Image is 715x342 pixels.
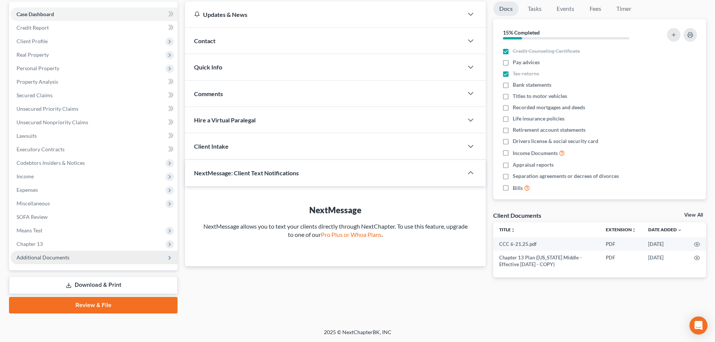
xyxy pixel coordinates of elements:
[600,237,642,251] td: PDF
[144,328,572,342] div: 2025 © NextChapterBK, INC
[17,133,37,139] span: Lawsuits
[513,115,564,122] span: Life insurance policies
[11,116,178,129] a: Unsecured Nonpriority Claims
[11,210,178,224] a: SOFA Review
[689,316,707,334] div: Open Intercom Messenger
[606,227,636,232] a: Extensionunfold_more
[17,119,88,125] span: Unsecured Nonpriority Claims
[493,2,519,16] a: Docs
[9,297,178,313] a: Review & File
[493,211,541,219] div: Client Documents
[17,187,38,193] span: Expenses
[9,276,178,294] a: Download & Print
[11,75,178,89] a: Property Analysis
[677,228,682,232] i: expand_more
[503,29,540,36] strong: 15% Completed
[648,227,682,232] a: Date Added expand_more
[17,254,69,261] span: Additional Documents
[17,214,48,220] span: SOFA Review
[17,51,49,58] span: Real Property
[499,227,515,232] a: Titleunfold_more
[513,81,551,89] span: Bank statements
[194,63,222,71] span: Quick Info
[194,11,454,18] div: Updates & News
[513,161,554,169] span: Appraisal reports
[11,8,178,21] a: Case Dashboard
[17,173,34,179] span: Income
[513,70,539,77] span: Tax returns
[17,78,58,85] span: Property Analysis
[513,184,523,192] span: Bills
[17,24,49,31] span: Credit Report
[642,251,688,271] td: [DATE]
[200,204,471,216] div: NextMessage
[200,222,471,240] p: NextMessage allows you to text your clients directly through NextChapter. To use this feature, up...
[522,2,548,16] a: Tasks
[513,59,540,66] span: Pay advices
[17,11,54,17] span: Case Dashboard
[11,102,178,116] a: Unsecured Priority Claims
[493,237,600,251] td: CCC 6-21.25.pdf
[513,47,580,55] span: Credit Counseling Certificate
[513,126,586,134] span: Retirement account statements
[511,228,515,232] i: unfold_more
[583,2,607,16] a: Fees
[17,200,50,206] span: Miscellaneous
[642,237,688,251] td: [DATE]
[17,105,78,112] span: Unsecured Priority Claims
[513,104,585,111] span: Recorded mortgages and deeds
[17,227,42,234] span: Means Test
[11,21,178,35] a: Credit Report
[17,160,85,166] span: Codebtors Insiders & Notices
[632,228,636,232] i: unfold_more
[17,65,59,71] span: Personal Property
[513,137,598,145] span: Drivers license & social security card
[194,37,215,44] span: Contact
[194,169,299,176] span: NextMessage: Client Text Notifications
[17,241,43,247] span: Chapter 13
[17,38,48,44] span: Client Profile
[17,146,65,152] span: Executory Contracts
[194,116,256,124] span: Hire a Virtual Paralegal
[194,143,229,150] span: Client Intake
[493,251,600,271] td: Chapter 13 Plan ([US_STATE] Middle - Effective [DATE] - COPY)
[11,89,178,102] a: Secured Claims
[321,231,382,238] a: Pro Plus or Whoa Plans
[684,212,703,218] a: View All
[11,129,178,143] a: Lawsuits
[513,92,567,100] span: Titles to motor vehicles
[513,149,558,157] span: Income Documents
[513,172,619,180] span: Separation agreements or decrees of divorces
[194,90,223,97] span: Comments
[11,143,178,156] a: Executory Contracts
[551,2,580,16] a: Events
[17,92,53,98] span: Secured Claims
[610,2,637,16] a: Timer
[600,251,642,271] td: PDF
